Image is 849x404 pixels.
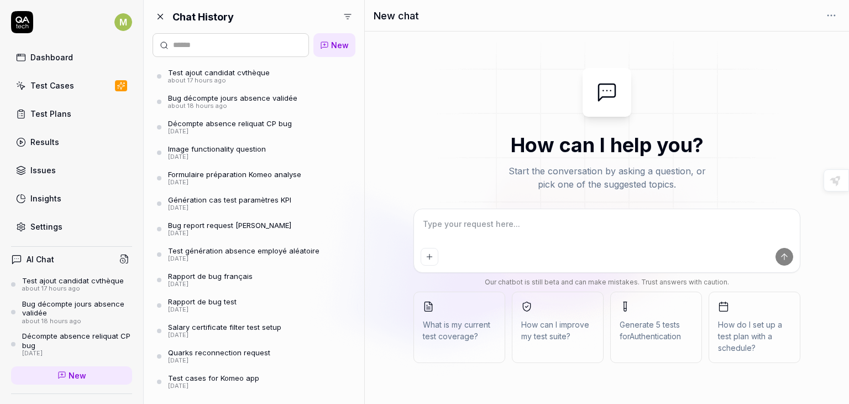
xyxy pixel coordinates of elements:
div: Test ajout candidat cvthèque [22,276,124,285]
a: Formulaire préparation Komeo analyse[DATE] [153,168,355,189]
div: Rapport de bug français [168,272,253,281]
div: Test Plans [30,108,71,120]
div: Issues [30,164,56,176]
div: [DATE] [168,382,259,390]
a: Test ajout candidat cvthèqueabout 17 hours ago [153,66,355,87]
a: Image functionality question[DATE] [153,142,355,163]
button: How do I set up a test plan with a schedule? [709,292,800,363]
div: [DATE] [168,357,270,365]
h1: New chat [374,8,419,23]
div: about 17 hours ago [22,285,124,293]
span: Generate 5 tests for Authentication [620,320,681,341]
a: Génération cas test paramètres KPI[DATE] [153,193,355,214]
a: Bug décompte jours absence validéeabout 18 hours ago [11,299,132,325]
div: Génération cas test paramètres KPI [168,195,291,204]
div: Our chatbot is still beta and can make mistakes. Trust answers with caution. [413,277,801,287]
a: Bug décompte jours absence validéeabout 18 hours ago [153,91,355,112]
a: Results [11,131,132,153]
div: Test ajout candidat cvthèque [168,68,270,77]
a: Quarks reconnection request[DATE] [153,346,355,367]
div: Formulaire préparation Komeo analyse [168,170,301,179]
div: Décompte absence reliquat CP bug [22,332,132,350]
h2: Chat History [172,9,234,24]
span: New [331,39,349,51]
div: [DATE] [168,332,281,339]
span: How can I improve my test suite? [521,319,594,342]
span: M [114,13,132,31]
span: What is my current test coverage? [423,319,496,342]
div: [DATE] [168,179,301,187]
div: Quarks reconnection request [168,348,270,357]
span: New [69,370,86,381]
h4: AI Chat [27,253,54,265]
div: Rapport de bug test [168,297,237,306]
a: New [11,366,132,385]
div: Bug décompte jours absence validée [22,299,132,318]
a: New [313,33,355,57]
span: How do I set up a test plan with a schedule? [718,319,791,354]
div: Insights [30,193,61,204]
div: [DATE] [168,255,319,263]
button: M [114,11,132,33]
a: Décompte absence reliquat CP bug[DATE] [153,117,355,138]
a: Bug report request [PERSON_NAME][DATE] [153,219,355,240]
a: Test Plans [11,103,132,125]
div: Dashboard [30,51,73,63]
div: [DATE] [168,306,237,314]
a: Test génération absence employé aléatoire[DATE] [153,244,355,265]
div: [DATE] [168,230,291,237]
a: Salary certificate filter test setup[DATE] [153,320,355,341]
div: [DATE] [168,153,266,161]
a: Test ajout candidat cvthèqueabout 17 hours ago [11,276,132,293]
a: Test cases for Komeo app[DATE] [153,371,355,392]
div: about 18 hours ago [168,102,297,110]
a: Test Cases [11,75,132,96]
div: Test Cases [30,80,74,91]
div: [DATE] [168,128,292,136]
div: Salary certificate filter test setup [168,323,281,332]
a: Rapport de bug test[DATE] [153,295,355,316]
a: Issues [11,159,132,181]
div: [DATE] [168,204,291,212]
button: Generate 5 tests forAuthentication [610,292,702,363]
div: about 17 hours ago [168,77,270,85]
button: What is my current test coverage? [413,292,505,363]
div: about 18 hours ago [22,318,132,325]
div: Test cases for Komeo app [168,374,259,382]
div: Bug décompte jours absence validée [168,94,297,102]
div: Results [30,136,59,148]
div: [DATE] [168,281,253,288]
div: Décompte absence reliquat CP bug [168,119,292,128]
div: Bug report request [PERSON_NAME] [168,221,291,230]
div: [DATE] [22,350,132,358]
div: Test génération absence employé aléatoire [168,246,319,255]
button: How can I improve my test suite? [512,292,604,363]
div: Settings [30,221,62,232]
div: Image functionality question [168,144,266,153]
a: Décompte absence reliquat CP bug[DATE] [11,332,132,357]
a: Dashboard [11,46,132,68]
a: Rapport de bug français[DATE] [153,270,355,291]
a: Insights [11,188,132,209]
a: Settings [11,216,132,237]
button: Add attachment [421,248,438,266]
